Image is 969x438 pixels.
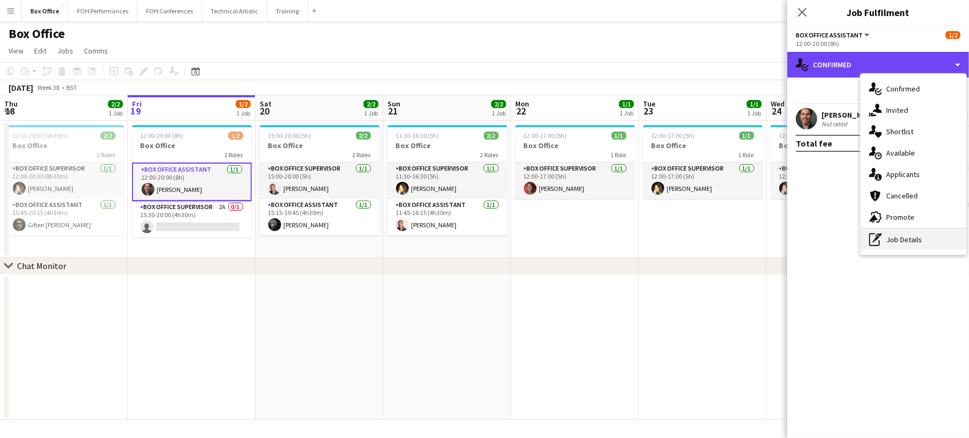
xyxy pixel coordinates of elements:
h3: Box Office [387,141,507,150]
app-card-role: Box Office Supervisor1/112:00-20:30 (8h30m)[PERSON_NAME] [4,163,124,199]
button: Box Office Assistant [796,31,871,39]
app-card-role: Box Office Assistant1/111:45-16:15 (4h30m)[PERSON_NAME] [387,199,507,235]
app-card-role: Box Office Assistant1/112:00-20:00 (8h)[PERSON_NAME] [132,163,252,201]
span: 12:00-17:00 (5h) [779,132,823,140]
app-card-role: Box Office Supervisor1/112:00-17:00 (5h)[PERSON_NAME] [771,163,890,199]
span: Applicants [886,170,920,179]
span: 2 Roles [97,151,115,159]
div: Not rated [821,120,849,128]
app-job-card: 15:00-20:00 (5h)2/2Box Office2 RolesBox Office Supervisor1/115:00-20:00 (5h)[PERSON_NAME]Box Offi... [260,125,379,235]
span: Edit [34,46,46,56]
span: Available [886,148,915,158]
span: 19 [130,105,142,117]
h1: Box Office [9,26,65,42]
h3: Box Office [515,141,635,150]
span: Fri [132,99,142,109]
div: 1 Job [364,109,378,117]
span: 2 Roles [225,151,243,159]
a: Comms [80,44,112,58]
a: Edit [30,44,51,58]
span: 2/2 [484,132,499,140]
span: 1/1 [611,132,626,140]
span: Sat [260,99,272,109]
button: FOH Conferences [137,1,202,21]
span: 2/2 [363,100,378,108]
span: 1 Role [611,151,626,159]
h3: Box Office [132,141,252,150]
app-job-card: 12:00-17:00 (5h)1/1Box Office1 RoleBox Office Supervisor1/112:00-17:00 (5h)[PERSON_NAME] [643,125,763,199]
app-job-card: 12:00-20:30 (8h30m)2/2Box Office2 RolesBox Office Supervisor1/112:00-20:30 (8h30m)[PERSON_NAME]Bo... [4,125,124,235]
a: Jobs [53,44,77,58]
span: 1/1 [619,100,634,108]
span: Invited [886,105,908,115]
div: [PERSON_NAME] [821,110,878,120]
span: View [9,46,24,56]
span: 20 [258,105,272,117]
span: 1/1 [739,132,754,140]
span: 1/2 [236,100,251,108]
span: Promote [886,212,914,222]
span: 2/2 [491,100,506,108]
div: Chat Monitor [17,260,66,271]
span: Box Office Assistant [796,31,863,39]
span: 2/2 [100,132,115,140]
div: 1 Job [236,109,250,117]
app-job-card: 12:00-17:00 (5h)1/1Box Office1 RoleBox Office Supervisor1/112:00-17:00 (5h)[PERSON_NAME] [515,125,635,199]
app-card-role: Box Office Supervisor1/115:00-20:00 (5h)[PERSON_NAME] [260,163,379,199]
a: View [4,44,28,58]
div: Job Details [861,229,966,250]
span: 12:00-20:00 (8h) [141,132,184,140]
span: 2/2 [108,100,123,108]
app-card-role: Box Office Supervisor1/112:00-17:00 (5h)[PERSON_NAME] [643,163,763,199]
app-card-role: Box Office Assistant1/115:15-19:45 (4h30m)[PERSON_NAME] [260,199,379,235]
div: 12:00-20:00 (8h) [796,40,960,48]
span: Week 38 [35,83,62,91]
span: 2/2 [356,132,371,140]
app-job-card: 12:00-17:00 (5h)1/1Box Office1 RoleBox Office Supervisor1/112:00-17:00 (5h)[PERSON_NAME] [771,125,890,199]
span: Sun [387,99,400,109]
span: 2 Roles [353,151,371,159]
span: 1/2 [228,132,243,140]
span: Cancelled [886,191,918,201]
h3: Box Office [643,141,763,150]
span: Jobs [57,46,73,56]
span: 21 [386,105,400,117]
div: Confirmed [787,52,969,78]
div: 1 Job [619,109,633,117]
span: 11:30-16:30 (5h) [396,132,439,140]
h3: Job Fulfilment [787,5,969,19]
button: FOH Performances [68,1,137,21]
div: 1 Job [108,109,122,117]
div: [DATE] [9,82,33,93]
div: Total fee [796,138,832,149]
span: 12:00-20:30 (8h30m) [13,132,68,140]
span: 1/1 [747,100,762,108]
div: BST [66,83,77,91]
span: 18 [3,105,18,117]
button: Box Office [22,1,68,21]
span: Confirmed [886,84,920,94]
h3: Box Office [260,141,379,150]
span: Wed [771,99,785,109]
app-job-card: 12:00-20:00 (8h)1/2Box Office2 RolesBox Office Assistant1/112:00-20:00 (8h)[PERSON_NAME]Box Offic... [132,125,252,237]
span: 12:00-17:00 (5h) [652,132,695,140]
span: 12:00-17:00 (5h) [524,132,567,140]
h3: Box Office [4,141,124,150]
app-card-role: Box Office Supervisor2A0/115:30-20:00 (4h30m) [132,201,252,237]
app-job-card: 11:30-16:30 (5h)2/2Box Office2 RolesBox Office Supervisor1/111:30-16:30 (5h)[PERSON_NAME]Box Offi... [387,125,507,235]
button: Training [267,1,308,21]
span: Tue [643,99,655,109]
span: 2 Roles [480,151,499,159]
span: 15:00-20:00 (5h) [268,132,312,140]
app-card-role: Box Office Supervisor1/111:30-16:30 (5h)[PERSON_NAME] [387,163,507,199]
app-card-role: Box Office Assistant1/115:45-20:15 (4h30m)Giften [PERSON_NAME] [4,199,124,235]
span: 24 [769,105,785,117]
span: Shortlist [886,127,913,136]
h3: Box Office [771,141,890,150]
